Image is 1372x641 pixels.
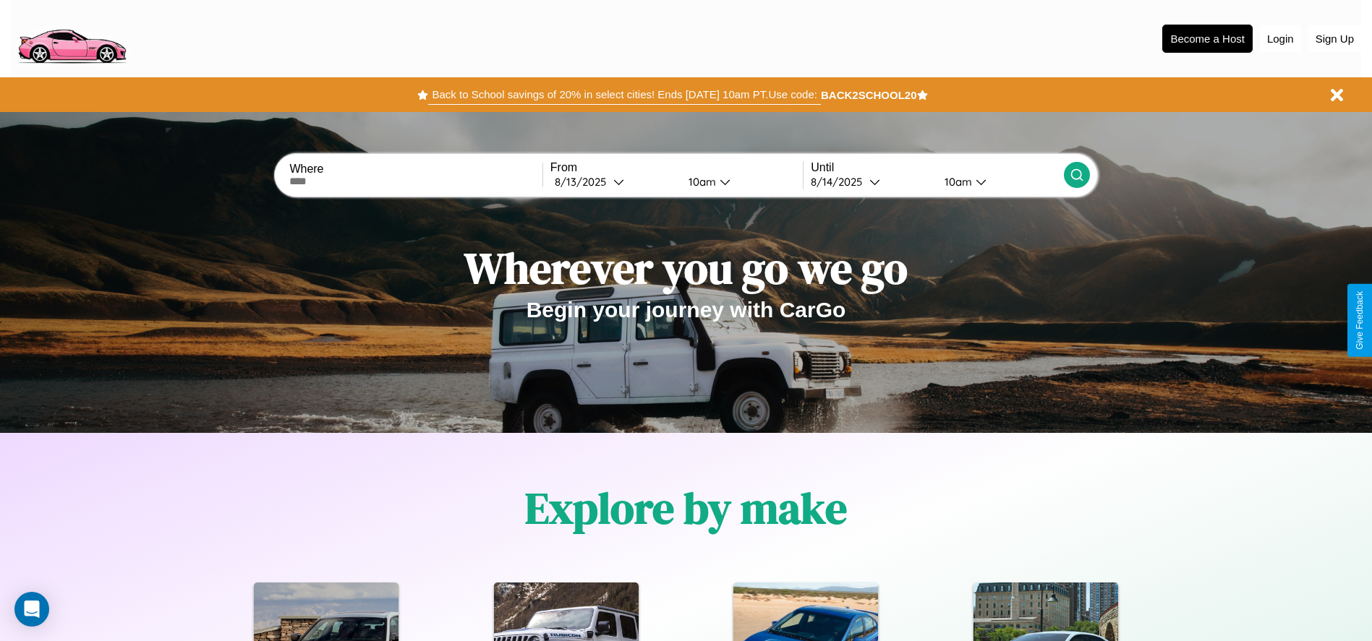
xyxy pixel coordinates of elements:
[681,175,720,189] div: 10am
[677,174,804,189] button: 10am
[937,175,976,189] div: 10am
[1162,25,1253,53] button: Become a Host
[525,478,847,538] h1: Explore by make
[550,174,677,189] button: 8/13/2025
[1260,25,1301,52] button: Login
[14,592,49,627] div: Open Intercom Messenger
[821,89,917,101] b: BACK2SCHOOL20
[11,7,132,67] img: logo
[1308,25,1361,52] button: Sign Up
[933,174,1064,189] button: 10am
[550,161,803,174] label: From
[811,161,1063,174] label: Until
[1355,291,1365,350] div: Give Feedback
[811,175,869,189] div: 8 / 14 / 2025
[428,85,820,105] button: Back to School savings of 20% in select cities! Ends [DATE] 10am PT.Use code:
[289,163,542,176] label: Where
[555,175,613,189] div: 8 / 13 / 2025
